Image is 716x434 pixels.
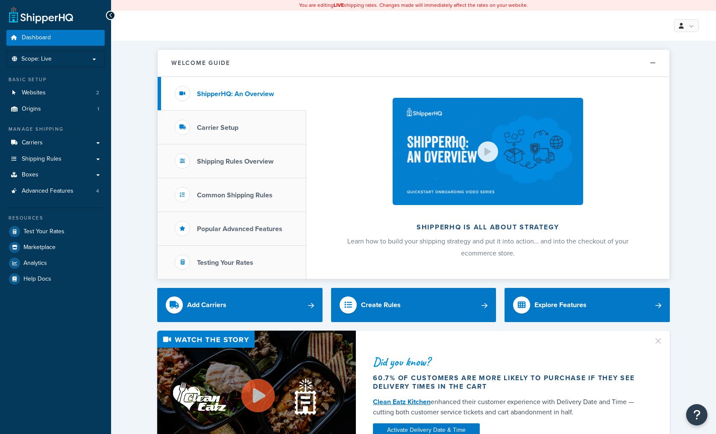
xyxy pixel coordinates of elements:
a: Analytics [6,255,105,271]
h3: ShipperHQ: An Overview [197,90,274,98]
div: Resources [6,214,105,222]
span: Scope: Live [21,56,52,63]
img: ShipperHQ is all about strategy [393,98,583,205]
a: Origins1 [6,101,105,117]
span: Carriers [22,139,43,147]
span: 4 [96,188,99,195]
li: Websites [6,85,105,101]
a: Marketplace [6,240,105,255]
a: Dashboard [6,30,105,46]
h3: Shipping Rules Overview [197,158,273,165]
a: Add Carriers [157,288,323,322]
div: Add Carriers [187,299,226,311]
b: LIVE [334,1,344,9]
span: Marketplace [23,244,56,251]
button: Welcome Guide [158,50,669,77]
span: 1 [97,106,99,113]
a: Shipping Rules [6,151,105,167]
a: Test Your Rates [6,224,105,239]
h2: Welcome Guide [171,60,230,66]
h3: Carrier Setup [197,124,238,132]
a: Carriers [6,135,105,151]
div: Create Rules [361,299,401,311]
span: Learn how to build your shipping strategy and put it into action… and into the checkout of your e... [347,236,628,258]
span: Boxes [22,171,38,179]
div: Basic Setup [6,76,105,83]
h3: Testing Your Rates [197,259,253,267]
a: Clean Eatz Kitchen [373,397,431,407]
a: Explore Features [505,288,670,322]
div: Did you know? [373,356,643,368]
div: Explore Features [534,299,587,311]
h3: Common Shipping Rules [197,191,273,199]
h2: ShipperHQ is all about strategy [329,223,647,231]
div: Manage Shipping [6,126,105,133]
div: 60.7% of customers are more likely to purchase if they see delivery times in the cart [373,374,643,391]
a: Create Rules [331,288,496,322]
a: Help Docs [6,271,105,287]
a: Boxes [6,167,105,183]
span: Test Your Rates [23,228,65,235]
a: Websites2 [6,85,105,101]
span: Dashboard [22,34,51,41]
a: Advanced Features4 [6,183,105,199]
span: Shipping Rules [22,155,62,163]
span: Help Docs [23,276,51,283]
li: Advanced Features [6,183,105,199]
span: Websites [22,89,46,97]
span: Origins [22,106,41,113]
div: enhanced their customer experience with Delivery Date and Time — cutting both customer service ti... [373,397,643,417]
span: 2 [96,89,99,97]
li: Origins [6,101,105,117]
h3: Popular Advanced Features [197,225,282,233]
span: Analytics [23,260,47,267]
span: Advanced Features [22,188,73,195]
button: Open Resource Center [686,404,707,425]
